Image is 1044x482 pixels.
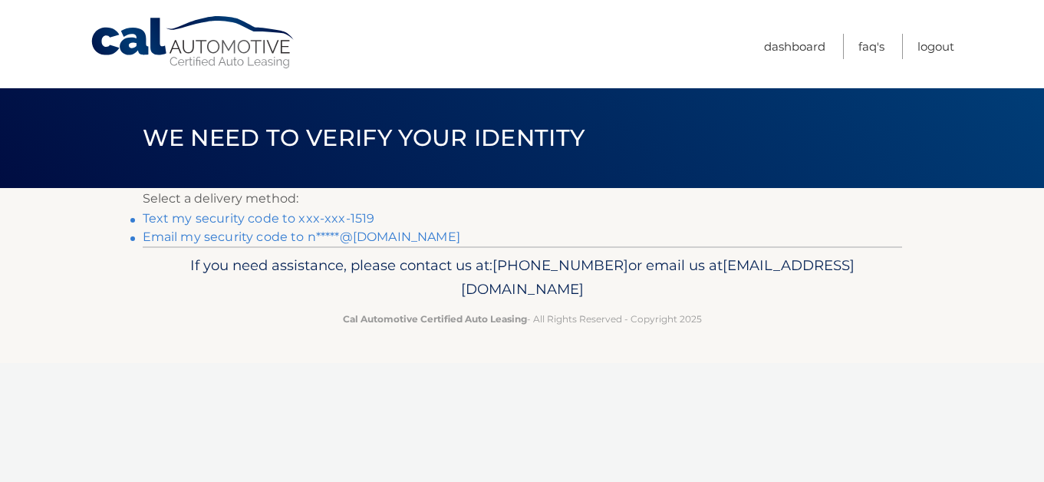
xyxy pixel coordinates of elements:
[917,34,954,59] a: Logout
[143,124,585,152] span: We need to verify your identity
[143,211,375,226] a: Text my security code to xxx-xxx-1519
[764,34,825,59] a: Dashboard
[143,229,460,244] a: Email my security code to n*****@[DOMAIN_NAME]
[90,15,297,70] a: Cal Automotive
[153,311,892,327] p: - All Rights Reserved - Copyright 2025
[153,253,892,302] p: If you need assistance, please contact us at: or email us at
[492,256,628,274] span: [PHONE_NUMBER]
[343,313,527,325] strong: Cal Automotive Certified Auto Leasing
[143,188,902,210] p: Select a delivery method:
[858,34,884,59] a: FAQ's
